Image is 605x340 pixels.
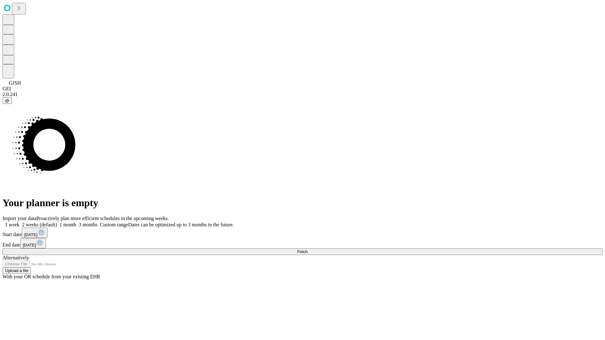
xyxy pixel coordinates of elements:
span: 1 month [60,222,76,227]
div: 2.0.241 [3,92,602,97]
div: GEI [3,86,602,92]
span: @ [5,98,9,103]
span: With your OR schedule from your existing EHR [3,274,100,279]
span: 3 months [79,222,97,227]
span: 2 weeks (default) [22,222,57,227]
span: Custom range [100,222,128,227]
span: Import your data [3,216,37,221]
div: Start date [3,228,602,238]
span: Proactively plan more efficient schedules in the upcoming weeks. [37,216,169,221]
span: 1 week [5,222,20,227]
span: Fetch [297,249,308,254]
button: Upload a file [3,267,31,274]
span: Dates can be optimized up to 3 months in the future. [128,222,234,227]
span: [DATE] [24,232,37,237]
div: End date [3,238,602,248]
span: Alternatively [3,255,29,260]
button: @ [3,97,12,104]
button: [DATE] [22,228,48,238]
span: GJSH [9,80,21,86]
button: Fetch [3,248,602,255]
h1: Your planner is empty [3,197,602,209]
button: [DATE] [20,238,46,248]
span: [DATE] [23,243,36,247]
